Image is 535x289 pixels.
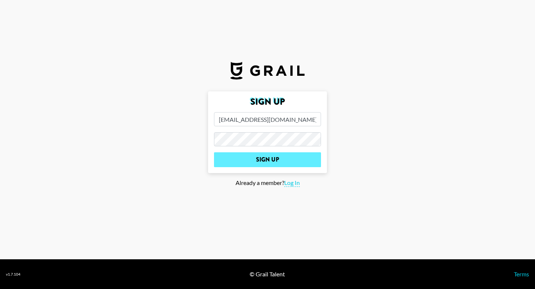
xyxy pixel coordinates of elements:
[514,270,529,277] a: Terms
[230,62,305,79] img: Grail Talent Logo
[284,179,300,187] span: Log In
[214,112,321,126] input: Email
[214,97,321,106] h2: Sign Up
[6,179,529,187] div: Already a member?
[6,272,20,277] div: v 1.7.104
[214,152,321,167] input: Sign Up
[250,270,285,278] div: © Grail Talent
